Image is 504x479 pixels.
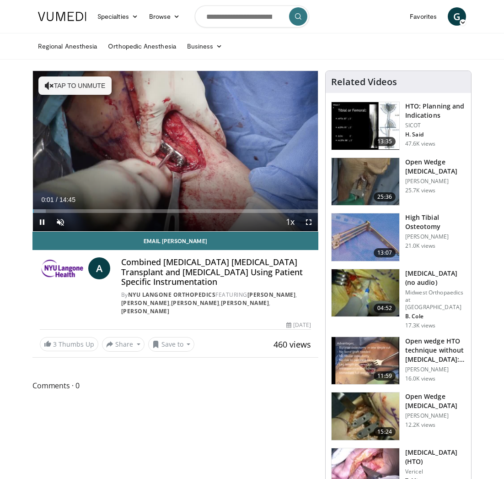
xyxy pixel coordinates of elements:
button: Playback Rate [281,213,300,231]
p: [PERSON_NAME] [405,412,466,419]
a: 13:35 HTO: Planning and Indications SICOT H. Said 47.6K views [331,102,466,150]
p: [PERSON_NAME] [405,366,466,373]
p: Midwest Orthopaedics at [GEOGRAPHIC_DATA] [405,289,466,311]
a: 04:52 [MEDICAL_DATA] (no audio) Midwest Orthopaedics at [GEOGRAPHIC_DATA] B. Cole 17.3K views [331,269,466,329]
span: 0:01 [41,196,54,203]
a: Browse [144,7,186,26]
div: By FEATURING , , , , [121,291,311,316]
a: G [448,7,466,26]
span: 13:07 [374,248,396,257]
p: [PERSON_NAME] [405,233,466,240]
button: Tap to unmute [38,76,112,95]
p: 12.2K views [405,421,435,429]
video-js: Video Player [33,71,318,231]
span: 04:52 [374,304,396,313]
span: Comments 0 [32,380,318,392]
h3: [MEDICAL_DATA] (HTO) [405,448,466,466]
img: 1390019_3.png.150x105_q85_crop-smart_upscale.jpg [332,158,399,206]
a: Business [182,37,228,55]
a: NYU Langone Orthopedics [128,291,216,299]
button: Save to [148,337,195,352]
a: [PERSON_NAME] [171,299,220,307]
p: 47.6K views [405,140,435,147]
img: VuMedi Logo [38,12,86,21]
p: SICOT [405,122,466,129]
h3: Open wedge HTO technique without [MEDICAL_DATA]: The "Tomofix" techni… [405,337,466,364]
p: 21.0K views [405,242,435,250]
a: Orthopedic Anesthesia [102,37,181,55]
span: / [56,196,58,203]
a: 25:36 Open Wedge [MEDICAL_DATA] [PERSON_NAME] 25.7K views [331,158,466,206]
p: Vericel [405,468,466,475]
a: Favorites [404,7,442,26]
span: 25:36 [374,192,396,201]
button: Pause [33,213,51,231]
button: Unmute [51,213,70,231]
p: 16.0K views [405,375,435,382]
h4: Related Videos [331,76,397,87]
a: A [88,257,110,279]
p: [PERSON_NAME] [405,178,466,185]
h3: [MEDICAL_DATA] (no audio) [405,269,466,287]
span: 14:45 [59,196,75,203]
h4: Combined [MEDICAL_DATA] [MEDICAL_DATA] Transplant and [MEDICAL_DATA] Using Patient Specific Instr... [121,257,311,287]
a: [PERSON_NAME] [247,291,296,299]
h3: HTO: Planning and Indications [405,102,466,120]
h3: High Tibial Osteotomy [405,213,466,231]
a: Email [PERSON_NAME] [32,232,318,250]
span: 15:24 [374,427,396,436]
span: 13:35 [374,137,396,146]
a: Specialties [92,7,144,26]
img: c11a38e3-950c-4dae-9309-53f3bdf05539.150x105_q85_crop-smart_upscale.jpg [332,213,399,261]
a: 15:24 Open Wedge [MEDICAL_DATA] [PERSON_NAME] 12.2K views [331,392,466,441]
p: H. Said [405,131,466,138]
a: [PERSON_NAME] [121,307,170,315]
h3: Open Wedge [MEDICAL_DATA] [405,392,466,410]
p: B. Cole [405,313,466,320]
a: 11:59 Open wedge HTO technique without [MEDICAL_DATA]: The "Tomofix" techni… [PERSON_NAME] 16.0K ... [331,337,466,385]
button: Fullscreen [300,213,318,231]
span: 3 [53,340,57,348]
input: Search topics, interventions [195,5,309,27]
a: Regional Anesthesia [32,37,102,55]
img: 38896_0000_3.png.150x105_q85_crop-smart_upscale.jpg [332,269,399,317]
div: [DATE] [286,321,311,329]
span: 460 views [273,339,311,350]
div: Progress Bar [33,209,318,213]
img: 297961_0002_1.png.150x105_q85_crop-smart_upscale.jpg [332,102,399,150]
h3: Open Wedge [MEDICAL_DATA] [405,158,466,176]
p: 25.7K views [405,187,435,194]
a: 3 Thumbs Up [40,337,98,351]
img: 6da97908-3356-4b25-aff2-ae42dc3f30de.150x105_q85_crop-smart_upscale.jpg [332,337,399,385]
a: 13:07 High Tibial Osteotomy [PERSON_NAME] 21.0K views [331,213,466,261]
button: Share [102,337,145,352]
img: 1384587_3.png.150x105_q85_crop-smart_upscale.jpg [332,392,399,440]
img: NYU Langone Orthopedics [40,257,85,279]
span: 11:59 [374,371,396,381]
a: [PERSON_NAME] [121,299,170,307]
a: [PERSON_NAME] [221,299,269,307]
p: 17.3K views [405,322,435,329]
